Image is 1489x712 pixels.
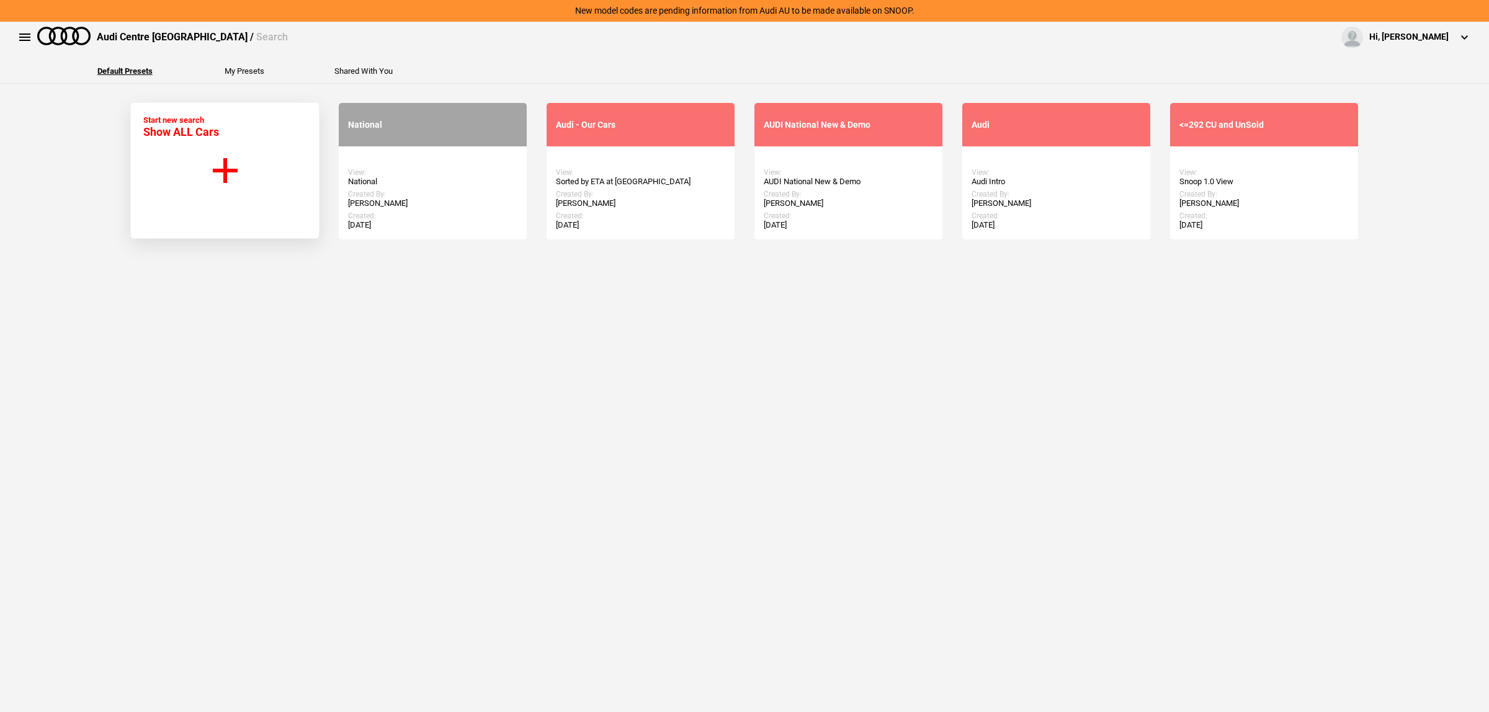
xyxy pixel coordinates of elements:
[972,198,1141,208] div: [PERSON_NAME]
[348,211,517,220] div: Created:
[1179,177,1349,187] div: Snoop 1.0 View
[130,102,320,239] button: Start new search Show ALL Cars
[764,168,933,177] div: View:
[764,198,933,208] div: [PERSON_NAME]
[1179,190,1349,198] div: Created By:
[348,220,517,230] div: [DATE]
[972,168,1141,177] div: View:
[1179,211,1349,220] div: Created:
[556,211,725,220] div: Created:
[764,211,933,220] div: Created:
[972,177,1141,187] div: Audi Intro
[1369,31,1449,43] div: Hi, [PERSON_NAME]
[37,27,91,45] img: audi.png
[348,120,517,130] div: National
[972,120,1141,130] div: Audi
[764,190,933,198] div: Created By:
[556,198,725,208] div: [PERSON_NAME]
[1179,198,1349,208] div: [PERSON_NAME]
[972,220,1141,230] div: [DATE]
[972,190,1141,198] div: Created By:
[348,198,517,208] div: [PERSON_NAME]
[143,125,219,138] span: Show ALL Cars
[225,67,264,75] button: My Presets
[764,177,933,187] div: AUDI National New & Demo
[256,31,288,43] span: Search
[334,67,393,75] button: Shared With You
[348,168,517,177] div: View:
[143,115,219,138] div: Start new search
[764,120,933,130] div: AUDI National New & Demo
[556,168,725,177] div: View:
[764,220,933,230] div: [DATE]
[348,190,517,198] div: Created By:
[97,30,288,44] div: Audi Centre [GEOGRAPHIC_DATA] /
[556,190,725,198] div: Created By:
[556,220,725,230] div: [DATE]
[1179,168,1349,177] div: View:
[348,177,517,187] div: National
[972,211,1141,220] div: Created:
[556,177,725,187] div: Sorted by ETA at [GEOGRAPHIC_DATA]
[556,120,725,130] div: Audi - Our Cars
[97,67,153,75] button: Default Presets
[1179,120,1349,130] div: <=292 CU and UnSold
[1179,220,1349,230] div: [DATE]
